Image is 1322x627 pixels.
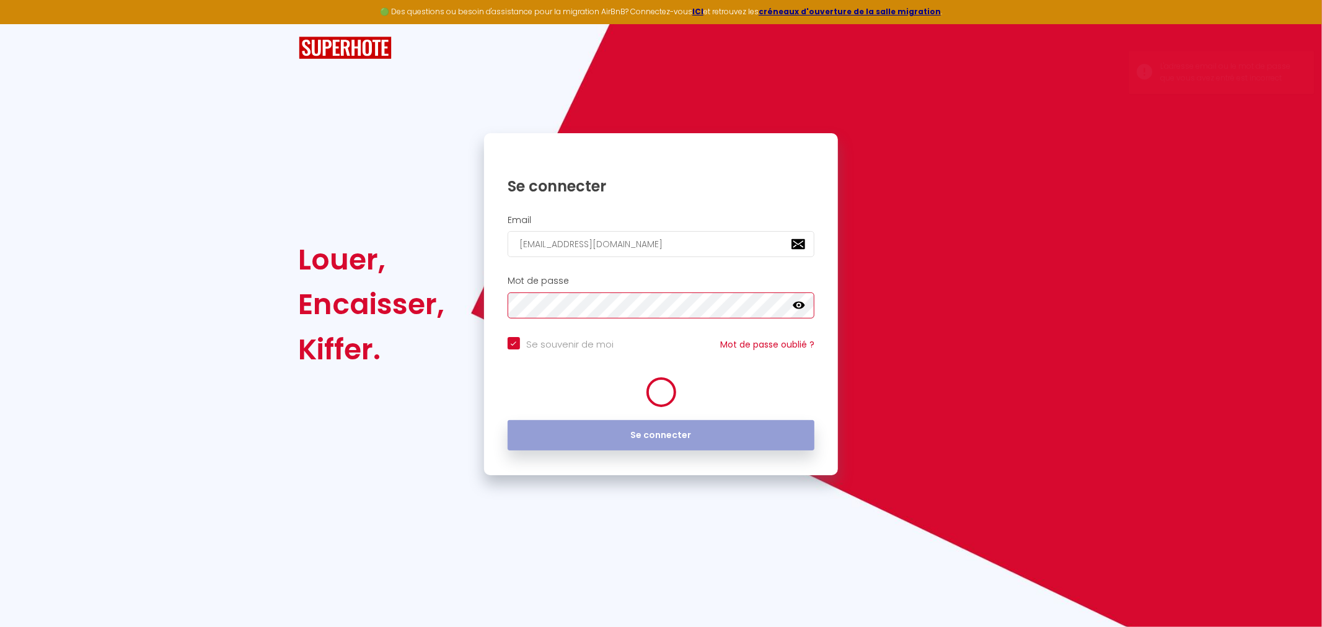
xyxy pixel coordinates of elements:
h2: Email [508,215,815,226]
h2: Mot de passe [508,276,815,286]
div: Encaisser, [299,282,445,327]
div: Kiffer. [299,327,445,372]
div: Louer, [299,237,445,282]
a: créneaux d'ouverture de la salle migration [759,6,941,17]
input: Ton Email [508,231,815,257]
button: Ouvrir le widget de chat LiveChat [10,5,47,42]
a: ICI [692,6,703,17]
div: L'adresse email ou le mot de passe que vous avez entré est incorrect [1160,61,1302,84]
img: SuperHote logo [299,37,392,59]
a: Mot de passe oublié ? [720,338,814,351]
h1: Se connecter [508,177,815,196]
button: Se connecter [508,420,815,451]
